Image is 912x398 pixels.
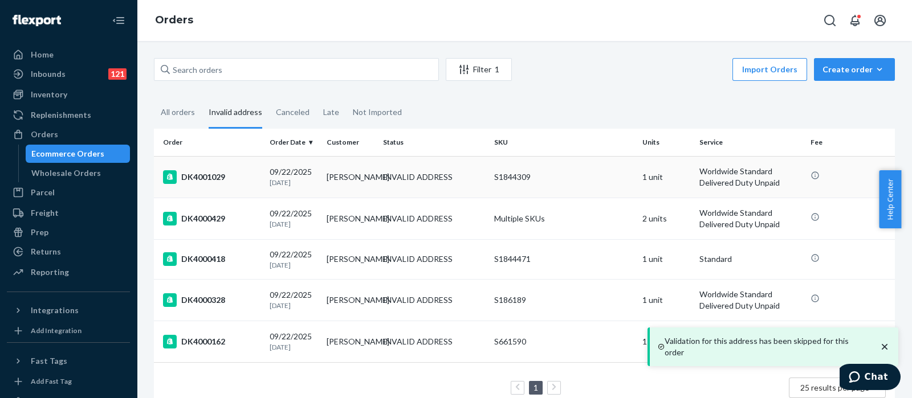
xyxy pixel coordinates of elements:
[26,145,131,163] a: Ecommerce Orders
[806,129,895,156] th: Fee
[695,129,806,156] th: Service
[163,252,260,266] div: DK4000418
[494,253,633,265] div: S1844471
[7,65,130,83] a: Inbounds121
[31,49,54,60] div: Home
[490,198,638,239] td: Multiple SKUs
[31,305,79,316] div: Integrations
[107,9,130,32] button: Close Navigation
[7,375,130,388] a: Add Fast Tag
[31,355,67,367] div: Fast Tags
[638,156,695,198] td: 1 unit
[26,164,131,182] a: Wholesale Orders
[800,383,869,392] span: 25 results per page
[270,342,317,352] p: [DATE]
[383,171,453,183] div: INVALID ADDRESS
[13,15,61,26] img: Flexport logo
[276,97,310,127] div: Canceled
[823,64,886,75] div: Create order
[161,97,195,127] div: All orders
[270,331,317,352] div: 09/22/2025
[322,239,379,279] td: [PERSON_NAME]
[495,64,499,75] div: 1
[270,260,317,270] p: [DATE]
[732,58,807,81] button: Import Orders
[270,166,317,187] div: 09/22/2025
[699,207,801,230] p: Worldwide Standard Delivered Duty Unpaid
[31,227,48,238] div: Prep
[638,321,695,362] td: 1 unit
[31,326,82,335] div: Add Integration
[879,170,901,228] button: Help Center
[154,58,439,81] input: Search orders
[638,129,695,156] th: Units
[665,335,868,358] p: Validation for this address has been skipped for this order
[7,301,130,319] button: Integrations
[7,106,130,124] a: Replenishments
[531,383,540,392] a: Page 1 is your current page
[270,301,317,310] p: [DATE]
[31,246,61,257] div: Returns
[494,336,633,347] div: S661590
[446,64,511,75] div: Filter
[163,212,260,225] div: DK4000429
[7,183,130,202] a: Parcel
[146,4,202,37] ol: breadcrumbs
[270,249,317,270] div: 09/22/2025
[840,364,901,392] iframe: Opens a widget where you can chat to one of our agents
[322,198,379,239] td: [PERSON_NAME]
[383,294,453,306] div: INVALID ADDRESS
[7,324,130,338] a: Add Integration
[31,376,72,386] div: Add Fast Tag
[31,167,101,179] div: Wholesale Orders
[31,148,104,159] div: Ecommerce Orders
[154,129,265,156] th: Order
[31,68,66,80] div: Inbounds
[31,266,69,278] div: Reporting
[270,178,317,187] p: [DATE]
[699,289,801,311] p: Worldwide Standard Delivered Duty Unpaid
[879,341,890,352] svg: close toast
[31,109,91,121] div: Replenishments
[699,166,801,188] p: Worldwide Standard Delivered Duty Unpaid
[490,129,638,156] th: SKU
[7,223,130,241] a: Prep
[163,170,260,184] div: DK4001029
[699,253,801,265] p: Standard
[844,9,866,32] button: Open notifications
[322,156,379,198] td: [PERSON_NAME]
[108,68,127,80] div: 121
[494,294,633,306] div: S186189
[31,187,55,198] div: Parcel
[7,46,130,64] a: Home
[31,207,59,219] div: Freight
[869,9,891,32] button: Open account menu
[163,335,260,348] div: DK4000162
[383,213,453,224] div: INVALID ADDRESS
[270,289,317,310] div: 09/22/2025
[383,336,453,347] div: INVALID ADDRESS
[327,137,374,147] div: Customer
[7,204,130,222] a: Freight
[638,198,695,239] td: 2 units
[270,208,317,229] div: 09/22/2025
[323,97,339,127] div: Late
[383,253,453,265] div: INVALID ADDRESS
[7,125,130,143] a: Orders
[265,129,322,156] th: Order Date
[209,97,262,129] div: Invalid address
[31,129,58,140] div: Orders
[155,14,193,26] a: Orders
[446,58,512,81] button: Filter
[322,321,379,362] td: [PERSON_NAME]
[31,89,67,100] div: Inventory
[7,243,130,261] a: Returns
[638,279,695,321] td: 1 unit
[322,279,379,321] td: [PERSON_NAME]
[270,219,317,229] p: [DATE]
[814,58,895,81] button: Create order
[638,239,695,279] td: 1 unit
[7,352,130,370] button: Fast Tags
[163,293,260,307] div: DK4000328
